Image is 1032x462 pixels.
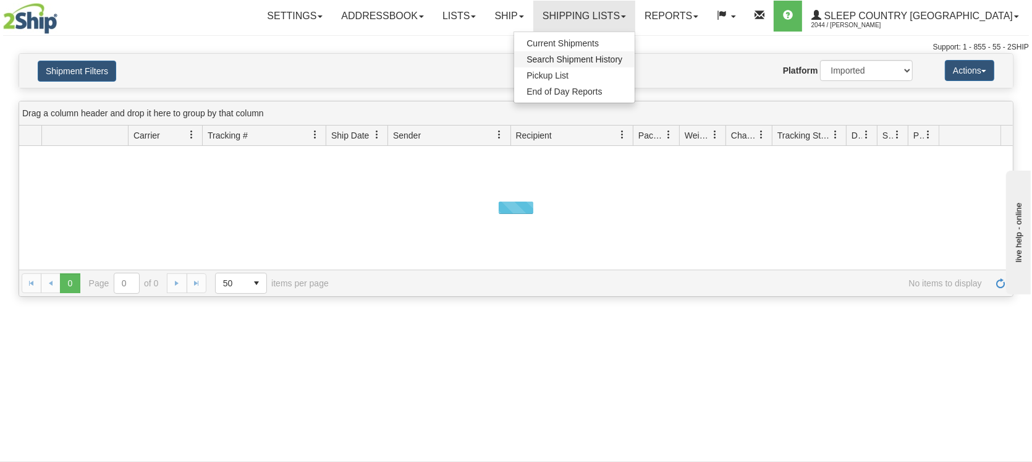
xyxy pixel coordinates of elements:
div: grid grouping header [19,101,1013,126]
span: Search Shipment History [527,54,622,64]
a: Charge filter column settings [751,124,772,145]
span: Pickup Status [913,129,924,142]
a: Current Shipments [514,35,635,51]
a: Refresh [991,273,1010,293]
a: Tracking # filter column settings [305,124,326,145]
a: Settings [258,1,332,32]
span: Pickup List [527,71,569,80]
a: Weight filter column settings [704,124,725,145]
span: Sleep Country [GEOGRAPHIC_DATA] [821,11,1013,21]
a: Recipient filter column settings [612,124,633,145]
div: live help - online [9,11,114,20]
a: Ship Date filter column settings [366,124,387,145]
span: Shipment Issues [882,129,893,142]
span: Current Shipments [527,38,599,48]
a: Lists [433,1,485,32]
span: 50 [223,277,239,289]
span: 2044 / [PERSON_NAME] [811,19,904,32]
a: End of Day Reports [514,83,635,100]
button: Shipment Filters [38,61,116,82]
span: Packages [638,129,664,142]
div: Support: 1 - 855 - 55 - 2SHIP [3,42,1029,53]
label: Platform [783,64,818,77]
span: Recipient [516,129,552,142]
button: Actions [945,60,994,81]
span: Tracking Status [777,129,831,142]
span: Weight [685,129,711,142]
a: Ship [485,1,533,32]
span: Page sizes drop down [215,273,267,294]
a: Search Shipment History [514,51,635,67]
span: No items to display [346,278,982,288]
img: logo2044.jpg [3,3,57,34]
a: Delivery Status filter column settings [856,124,877,145]
a: Pickup Status filter column settings [918,124,939,145]
a: Sleep Country [GEOGRAPHIC_DATA] 2044 / [PERSON_NAME] [802,1,1028,32]
span: items per page [215,273,329,294]
span: Ship Date [331,129,369,142]
a: Shipment Issues filter column settings [887,124,908,145]
a: Tracking Status filter column settings [825,124,846,145]
span: Carrier [133,129,160,142]
iframe: chat widget [1004,168,1031,294]
span: select [247,273,266,293]
span: Charge [731,129,757,142]
a: Packages filter column settings [658,124,679,145]
span: Page of 0 [89,273,159,294]
a: Carrier filter column settings [181,124,202,145]
a: Sender filter column settings [489,124,510,145]
span: Delivery Status [852,129,862,142]
span: Sender [393,129,421,142]
span: Page 0 [60,273,80,293]
span: End of Day Reports [527,87,602,96]
span: Tracking # [208,129,248,142]
a: Shipping lists [533,1,635,32]
a: Pickup List [514,67,635,83]
a: Addressbook [332,1,433,32]
a: Reports [635,1,708,32]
